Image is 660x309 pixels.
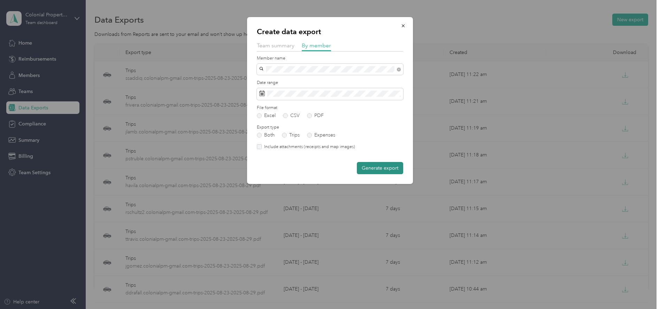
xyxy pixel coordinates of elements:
label: Excel [257,113,276,118]
label: Member name [257,55,403,62]
label: PDF [307,113,324,118]
span: By member [302,42,331,49]
label: Export type [257,124,403,131]
label: Date range [257,80,403,86]
label: File format [257,105,403,111]
iframe: Everlance-gr Chat Button Frame [621,270,660,309]
label: Expenses [307,133,335,138]
label: CSV [283,113,300,118]
label: Both [257,133,275,138]
label: Include attachments (receipts and map images) [262,144,355,150]
button: Generate export [357,162,403,174]
span: Team summary [257,42,294,49]
p: Create data export [257,27,403,37]
label: Trips [282,133,300,138]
